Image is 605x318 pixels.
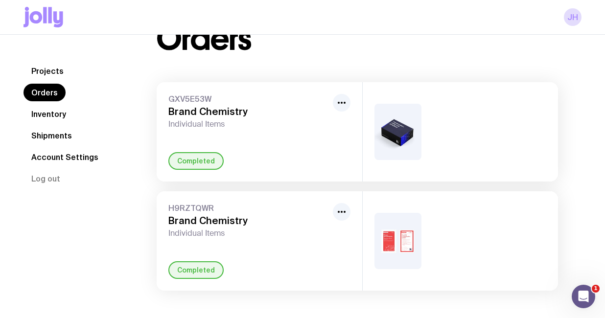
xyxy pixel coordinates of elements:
span: GXV5E53W [168,94,329,104]
a: Inventory [23,105,74,123]
a: JH [564,8,582,26]
a: Account Settings [23,148,106,166]
span: Individual Items [168,228,329,238]
span: 1 [592,285,600,293]
h3: Brand Chemistry [168,215,329,227]
div: Completed [168,261,224,279]
iframe: Intercom live chat [572,285,595,308]
div: Completed [168,152,224,170]
h3: Brand Chemistry [168,106,329,117]
a: Shipments [23,127,80,144]
span: Individual Items [168,119,329,129]
a: Projects [23,62,71,80]
a: Orders [23,84,66,101]
button: Log out [23,170,68,187]
h1: Orders [157,23,251,55]
span: H9RZTQWR [168,203,329,213]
